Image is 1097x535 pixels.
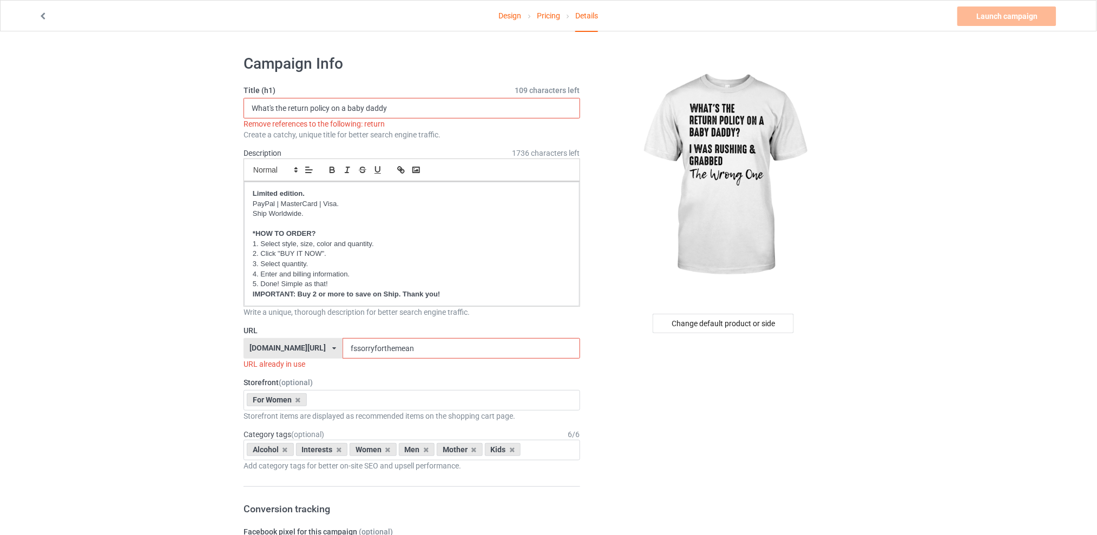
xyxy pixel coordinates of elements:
div: 6 / 6 [568,429,580,440]
div: Change default product or side [653,314,794,333]
p: PayPal | MasterCard | Visa. [253,199,571,209]
label: Title (h1) [244,85,580,96]
strong: *HOW TO ORDER? [253,229,316,237]
div: Remove references to the following: return [244,118,580,129]
h1: Campaign Info [244,54,580,74]
strong: Limited edition. [253,189,305,197]
label: Category tags [244,429,324,440]
div: For Women [247,393,307,406]
label: Description [244,149,281,157]
div: Kids [485,443,521,456]
div: Write a unique, thorough description for better search engine traffic. [244,307,580,318]
div: Add category tags for better on-site SEO and upsell performance. [244,460,580,471]
div: Alcohol [247,443,294,456]
p: 3. Select quantity. [253,259,571,269]
span: (optional) [291,430,324,439]
p: 4. Enter and billing information. [253,269,571,280]
p: 2. Click "BUY IT NOW". [253,249,571,259]
strong: IMPORTANT: Buy 2 or more to save on Ship. Thank you! [253,290,440,298]
p: Ship Worldwide. [253,209,571,219]
label: Storefront [244,377,580,388]
p: 5. Done! Simple as that! [253,279,571,289]
a: Design [499,1,522,31]
div: Create a catchy, unique title for better search engine traffic. [244,129,580,140]
div: Mother [437,443,483,456]
span: (optional) [279,378,313,387]
div: Details [575,1,598,32]
p: 1. Select style, size, color and quantity. [253,239,571,249]
div: Men [399,443,435,456]
div: Interests [296,443,348,456]
a: Pricing [537,1,560,31]
h3: Conversion tracking [244,503,580,515]
span: 1736 characters left [513,148,580,158]
div: [DOMAIN_NAME][URL] [250,344,326,352]
div: Women [350,443,397,456]
label: URL [244,325,580,336]
div: Storefront items are displayed as recommended items on the shopping cart page. [244,411,580,421]
span: 109 characters left [515,85,580,96]
div: URL already in use [244,359,580,369]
